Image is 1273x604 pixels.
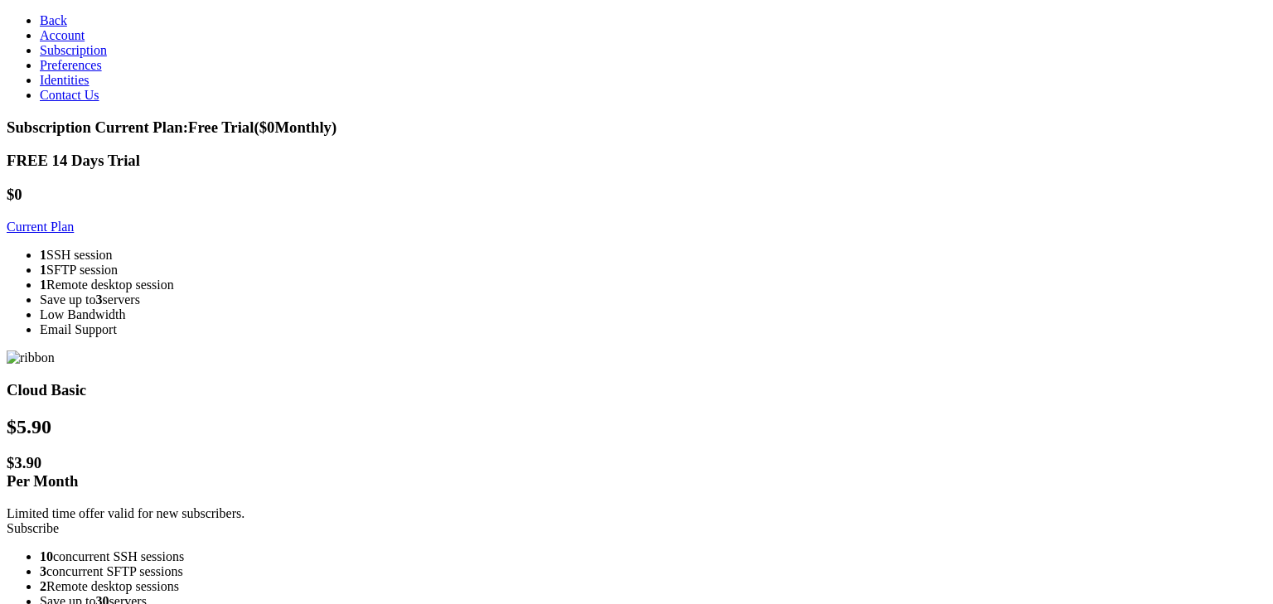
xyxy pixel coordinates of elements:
[40,307,1266,322] li: Low Bandwidth
[40,579,46,593] strong: 2
[96,292,103,307] strong: 3
[7,381,1266,399] h3: Cloud Basic
[7,506,244,520] span: Limited time offer valid for new subscribers.
[7,521,59,535] a: Subscribe
[40,58,102,72] a: Preferences
[40,248,46,262] strong: 1
[40,73,90,87] a: Identities
[95,118,337,136] span: Current Plan: Free Trial ($ 0 Monthly)
[40,579,1266,594] li: Remote desktop sessions
[40,13,67,27] a: Back
[40,263,1266,278] li: SFTP session
[40,28,85,42] a: Account
[7,416,1266,438] h2: $ 5.90
[40,88,99,102] a: Contact Us
[7,186,1266,204] h1: $0
[40,564,46,578] strong: 3
[7,454,1266,490] h1: $ 3.90
[40,292,1266,307] li: Save up to servers
[40,263,46,277] strong: 1
[40,278,1266,292] li: Remote desktop session
[40,248,1266,263] li: SSH session
[40,278,46,292] strong: 1
[7,220,74,234] a: Current Plan
[7,472,1266,490] div: Per Month
[40,322,1266,337] li: Email Support
[40,43,107,57] a: Subscription
[40,564,1266,579] li: concurrent SFTP sessions
[7,350,55,365] img: ribbon
[7,152,1266,170] h3: FREE 14 Days Trial
[7,118,1266,137] h3: Subscription
[40,549,53,563] strong: 10
[40,549,1266,564] li: concurrent SSH sessions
